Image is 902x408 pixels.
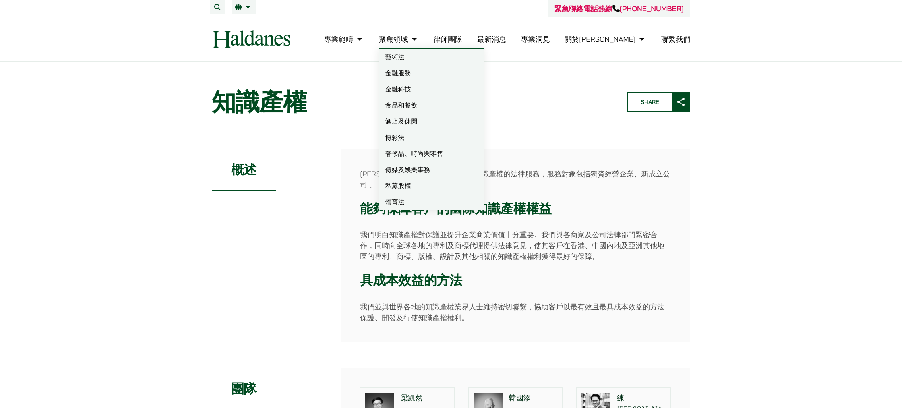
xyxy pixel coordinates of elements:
a: 博彩法 [379,129,484,145]
a: 聯繫我們 [661,35,690,44]
a: 金融服務 [379,65,484,81]
span: Share [628,93,672,111]
a: 聚焦領域 [379,35,419,44]
h3: 能夠保障客戶的國際知識產權權益 [360,201,671,216]
a: 酒店及休閑 [379,113,484,129]
button: Share [627,92,690,112]
a: 藝術法 [379,49,484,65]
h2: 概述 [212,149,276,191]
a: 私募股權 [379,178,484,194]
p: 梁凱然 [401,393,449,404]
a: 專業洞見 [521,35,550,44]
p: [PERSON_NAME]律師行提供全面的知識產權的法律服務，服務對象包括獨資經營企業、新成立公司 、 知名企業及跨國企業。 [360,168,671,190]
a: 關於何敦 [565,35,646,44]
a: 食品和餐飲 [379,97,484,113]
h1: 知識產權 [212,87,614,116]
a: 繁 [235,4,252,10]
p: 我們明白知識產權對保護並提升企業商業價值十分重要。我們與各商家及公司法律部門緊密合作，同時向全球各地的專利及商標代理提供法律意見，使其客戶在香港、中國內地及亞洲其他地區的專利、商標、版權、設計及... [360,229,671,262]
p: 韓國添 [509,393,558,404]
h3: 具成本效益的方法 [360,273,671,288]
a: 最新消息 [477,35,506,44]
a: 體育法 [379,194,484,210]
a: 奢侈品、時尚與零售 [379,145,484,162]
a: 專業範疇 [324,35,364,44]
a: 律師團隊 [433,35,462,44]
p: 我們並與世界各地的知識產權業界人士維持密切聯繫，協助客戶以最有效且最具成本效益的方法保護、開發及行使知識產權權利。 [360,301,671,323]
a: 緊急聯絡電話熱線[PHONE_NUMBER] [554,4,684,13]
img: Logo of Haldanes [212,30,290,48]
a: 金融科技 [379,81,484,97]
a: 傳媒及娛樂事務 [379,162,484,178]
